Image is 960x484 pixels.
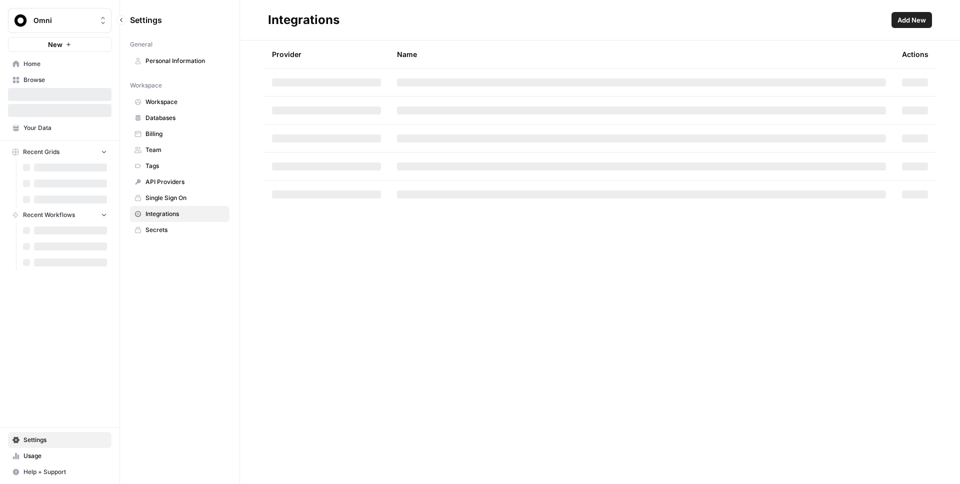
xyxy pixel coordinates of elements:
button: Help + Support [8,464,111,480]
span: Your Data [23,123,107,132]
span: Workspace [130,81,162,90]
a: Billing [130,126,229,142]
span: Add New [897,15,926,25]
span: Databases [145,113,225,122]
div: Actions [902,40,928,68]
span: Omni [33,15,94,25]
a: Secrets [130,222,229,238]
div: Name [397,40,886,68]
span: Single Sign On [145,193,225,202]
button: Workspace: Omni [8,8,111,33]
span: Workspace [145,97,225,106]
a: Settings [8,432,111,448]
img: Omni Logo [11,11,29,29]
div: Provider [272,40,301,68]
span: Settings [130,14,162,26]
button: Add New [891,12,932,28]
span: New [48,39,62,49]
a: Databases [130,110,229,126]
span: Billing [145,129,225,138]
a: Home [8,56,111,72]
span: Recent Grids [23,147,59,156]
span: Recent Workflows [23,210,75,219]
a: Usage [8,448,111,464]
a: Personal Information [130,53,229,69]
button: Recent Workflows [8,207,111,222]
a: Workspace [130,94,229,110]
span: Integrations [145,209,225,218]
span: Home [23,59,107,68]
button: Recent Grids [8,144,111,159]
span: Browse [23,75,107,84]
a: Tags [130,158,229,174]
a: Team [130,142,229,158]
a: Your Data [8,120,111,136]
span: Tags [145,161,225,170]
a: API Providers [130,174,229,190]
span: Help + Support [23,467,107,476]
span: Team [145,145,225,154]
button: New [8,37,111,52]
span: Settings [23,435,107,444]
a: Browse [8,72,111,88]
span: Personal Information [145,56,225,65]
span: Usage [23,451,107,460]
a: Single Sign On [130,190,229,206]
div: Integrations [268,12,339,28]
span: General [130,40,152,49]
span: Secrets [145,225,225,234]
a: Integrations [130,206,229,222]
span: API Providers [145,177,225,186]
